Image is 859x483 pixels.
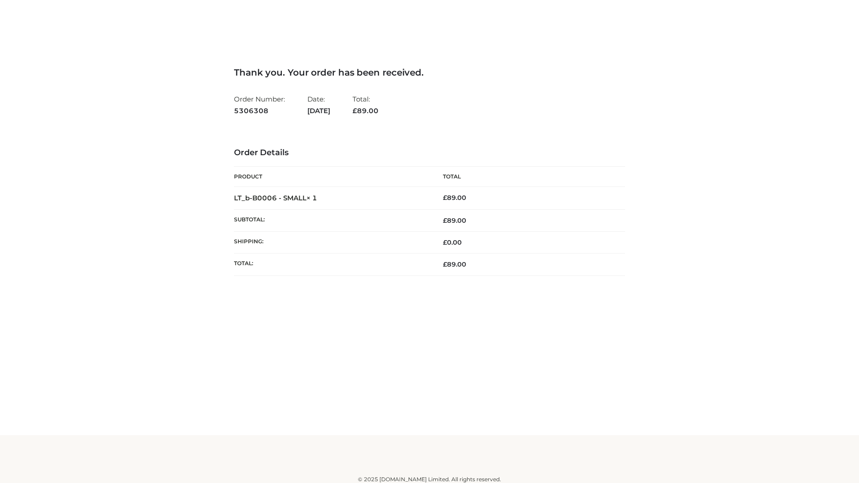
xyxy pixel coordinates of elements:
[443,260,447,268] span: £
[234,167,429,187] th: Product
[234,91,285,119] li: Order Number:
[307,105,330,117] strong: [DATE]
[234,194,317,202] strong: LT_b-B0006 - SMALL
[234,148,625,158] h3: Order Details
[443,194,447,202] span: £
[234,67,625,78] h3: Thank you. Your order has been received.
[443,238,462,246] bdi: 0.00
[443,194,466,202] bdi: 89.00
[234,105,285,117] strong: 5306308
[443,216,447,225] span: £
[429,167,625,187] th: Total
[443,260,466,268] span: 89.00
[234,232,429,254] th: Shipping:
[234,209,429,231] th: Subtotal:
[234,254,429,275] th: Total:
[353,106,378,115] span: 89.00
[443,238,447,246] span: £
[443,216,466,225] span: 89.00
[353,106,357,115] span: £
[306,194,317,202] strong: × 1
[353,91,378,119] li: Total:
[307,91,330,119] li: Date:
